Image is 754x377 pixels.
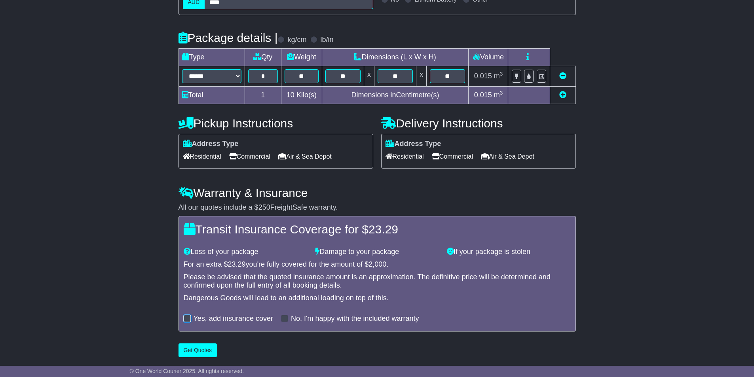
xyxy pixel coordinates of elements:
[320,36,333,44] label: lb/in
[364,66,374,87] td: x
[183,150,221,163] span: Residential
[432,150,473,163] span: Commercial
[130,368,244,374] span: © One World Courier 2025. All rights reserved.
[229,150,270,163] span: Commercial
[322,87,469,104] td: Dimensions in Centimetre(s)
[179,31,278,44] h4: Package details |
[368,223,398,236] span: 23.29
[381,117,576,130] h4: Delivery Instructions
[245,87,281,104] td: 1
[287,91,294,99] span: 10
[386,150,424,163] span: Residential
[179,117,373,130] h4: Pickup Instructions
[368,260,386,268] span: 2,000
[228,260,246,268] span: 23.29
[494,72,503,80] span: m
[179,186,576,199] h4: Warranty & Insurance
[184,294,571,303] div: Dangerous Goods will lead to an additional loading on top of this.
[184,273,571,290] div: Please be advised that the quoted insurance amount is an approximation. The definitive price will...
[281,87,322,104] td: Kilo(s)
[469,49,508,66] td: Volume
[291,314,419,323] label: No, I'm happy with the included warranty
[500,71,503,77] sup: 3
[500,90,503,96] sup: 3
[179,49,245,66] td: Type
[184,223,571,236] h4: Transit Insurance Coverage for $
[386,140,441,148] label: Address Type
[179,203,576,212] div: All our quotes include a $ FreightSafe warranty.
[474,91,492,99] span: 0.015
[287,36,306,44] label: kg/cm
[281,49,322,66] td: Weight
[183,140,239,148] label: Address Type
[559,91,566,99] a: Add new item
[474,72,492,80] span: 0.015
[179,87,245,104] td: Total
[416,66,427,87] td: x
[180,248,311,256] div: Loss of your package
[179,343,217,357] button: Get Quotes
[184,260,571,269] div: For an extra $ you're fully covered for the amount of $ .
[245,49,281,66] td: Qty
[559,72,566,80] a: Remove this item
[258,203,270,211] span: 250
[278,150,332,163] span: Air & Sea Depot
[322,49,469,66] td: Dimensions (L x W x H)
[481,150,534,163] span: Air & Sea Depot
[194,314,273,323] label: Yes, add insurance cover
[311,248,443,256] div: Damage to your package
[494,91,503,99] span: m
[443,248,575,256] div: If your package is stolen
